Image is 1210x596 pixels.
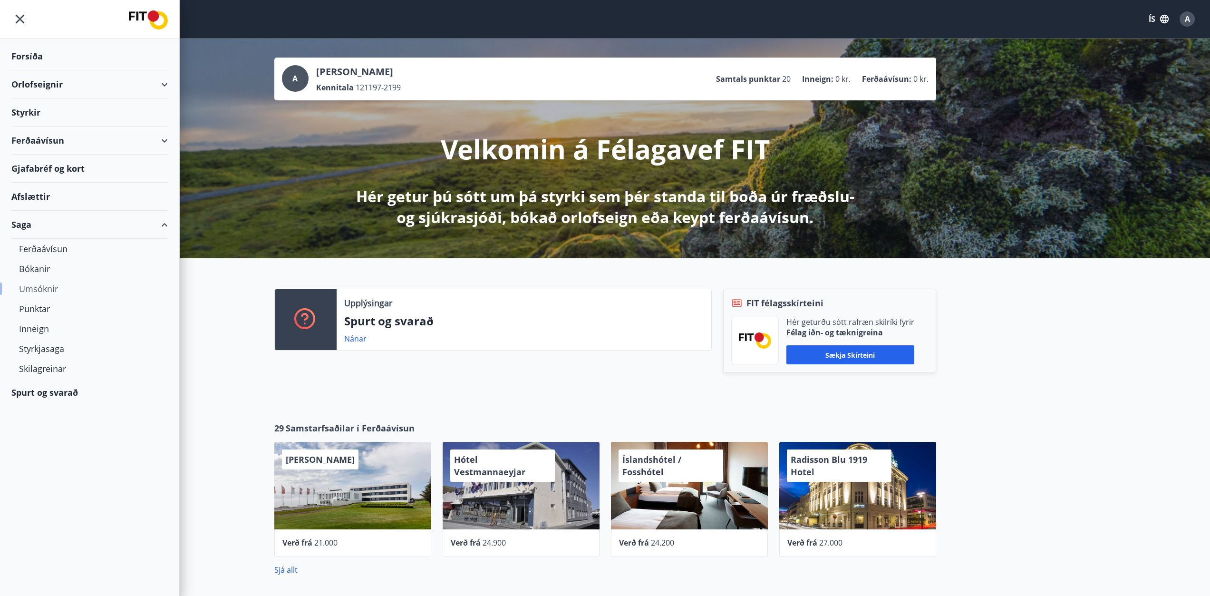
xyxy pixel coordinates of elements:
span: 0 kr. [913,74,929,84]
button: Sækja skírteini [786,345,914,364]
span: 21.000 [314,537,338,548]
span: Verð frá [451,537,481,548]
span: Íslandshótel / Fosshótel [622,454,681,478]
button: menu [11,10,29,28]
p: Samtals punktar [716,74,780,84]
span: 24.900 [483,537,506,548]
div: Bókanir [19,259,160,279]
div: Forsíða [11,42,168,70]
span: A [292,73,298,84]
span: 0 kr. [835,74,851,84]
span: [PERSON_NAME] [286,454,355,465]
span: Hótel Vestmannaeyjar [454,454,525,478]
span: FIT félagsskírteini [746,297,823,309]
span: Samstarfsaðilar í Ferðaávísun [286,422,415,434]
div: Saga [11,211,168,239]
div: Punktar [19,299,160,319]
span: Verð frá [282,537,312,548]
span: Verð frá [619,537,649,548]
span: 24.200 [651,537,674,548]
div: Orlofseignir [11,70,168,98]
span: 27.000 [819,537,842,548]
button: ÍS [1143,10,1174,28]
p: Hér geturðu sótt rafræn skilríki fyrir [786,317,914,327]
a: Nánar [344,333,367,344]
div: Afslættir [11,183,168,211]
div: Styrkjasaga [19,339,160,359]
span: A [1185,14,1190,24]
p: Kennitala [316,82,354,93]
div: Inneign [19,319,160,339]
span: 121197-2199 [356,82,401,93]
div: Ferðaávísun [11,127,168,155]
img: FPQVkF9lTnNbbaRSFyT17YYeljoOGk5m51IhT0bO.png [739,332,771,348]
p: Upplýsingar [344,297,392,309]
img: union_logo [129,10,168,29]
span: 20 [782,74,791,84]
div: Umsóknir [19,279,160,299]
button: A [1176,8,1199,30]
p: Ferðaávísun : [862,74,911,84]
div: Gjafabréf og kort [11,155,168,183]
p: Velkomin á Félagavef FIT [441,131,770,167]
p: Spurt og svarað [344,313,704,329]
span: Verð frá [787,537,817,548]
p: Félag iðn- og tæknigreina [786,327,914,338]
div: Styrkir [11,98,168,127]
a: Sjá allt [274,565,298,575]
div: Skilagreinar [19,359,160,379]
p: [PERSON_NAME] [316,65,401,78]
p: Hér getur þú sótt um þá styrki sem þér standa til boða úr fræðslu- og sjúkrasjóði, bókað orlofsei... [354,186,856,228]
div: Ferðaávísun [19,239,160,259]
span: Radisson Blu 1919 Hotel [791,454,867,478]
div: Spurt og svarað [11,379,168,406]
p: Inneign : [802,74,833,84]
span: 29 [274,422,284,434]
